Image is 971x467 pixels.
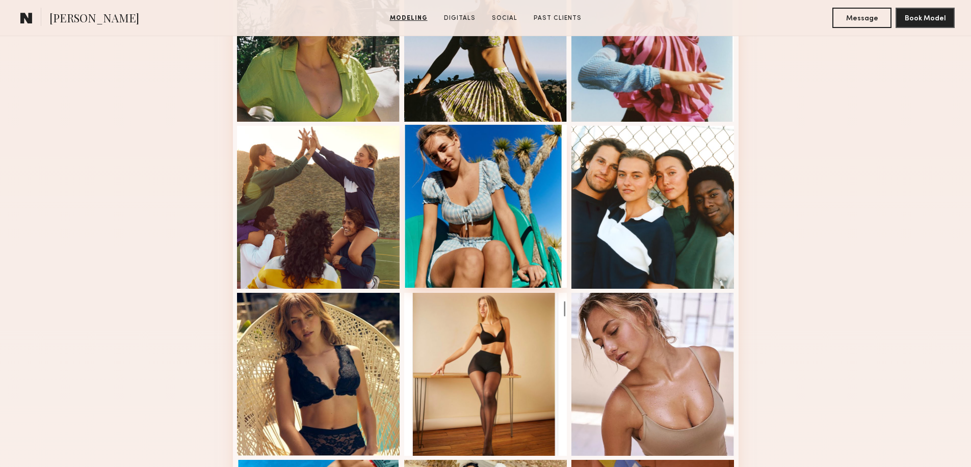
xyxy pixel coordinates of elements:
[832,8,891,28] button: Message
[896,13,955,22] a: Book Model
[530,14,586,23] a: Past Clients
[488,14,521,23] a: Social
[49,10,139,28] span: [PERSON_NAME]
[386,14,432,23] a: Modeling
[440,14,480,23] a: Digitals
[896,8,955,28] button: Book Model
